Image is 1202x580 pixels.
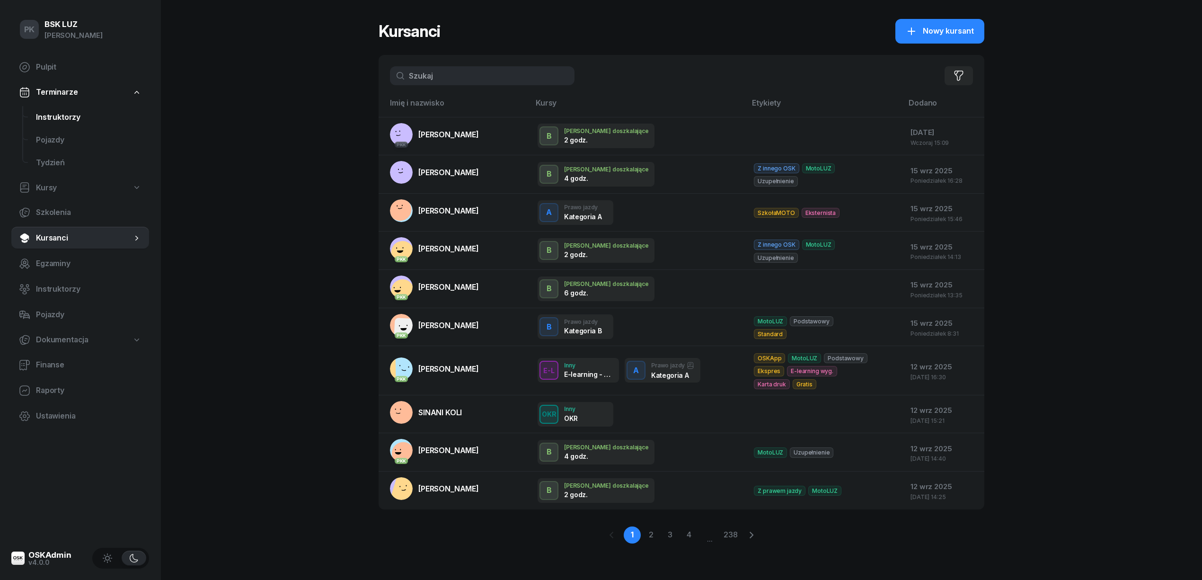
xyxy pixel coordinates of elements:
a: SINANI KOLI [390,401,462,424]
a: Terminarze [11,81,149,103]
div: B [543,128,556,144]
span: MotoLUZ [802,240,835,250]
a: 4 [681,526,698,544]
img: logo-xs@2x.png [11,552,25,565]
div: Kategoria A [651,371,694,379]
span: Eksternista [802,208,840,218]
a: 2 [643,526,660,544]
a: Szkolenia [11,201,149,224]
button: B [539,279,558,298]
div: Prawo jazdy [564,319,601,325]
div: PKK [395,458,408,464]
h1: Kursanci [379,23,440,40]
div: 2 godz. [564,136,613,144]
span: MotoLUZ [754,316,787,326]
a: 238 [722,526,739,544]
span: Z prawem jazdy [754,486,805,496]
a: Raporty [11,379,149,402]
a: [PERSON_NAME] [390,199,479,222]
div: PKK [395,142,408,148]
a: Pulpit [11,56,149,79]
div: Kategoria B [564,327,601,335]
span: Z innego OSK [754,240,799,250]
div: OKR [564,414,578,422]
span: OSKApp [754,353,785,363]
span: Uzupełnienie [790,447,833,457]
th: Imię i nazwisko [379,97,530,117]
div: 12 wrz 2025 [910,443,977,455]
span: Uzupełnienie [754,176,797,186]
a: Instruktorzy [28,106,149,129]
div: [PERSON_NAME] doszkalające [564,166,649,172]
a: Egzaminy [11,252,149,275]
div: [DATE] 15:21 [910,418,977,424]
span: Ustawienia [36,410,141,422]
div: Inny [564,362,613,368]
span: SzkołaMOTO [754,208,798,218]
a: [PERSON_NAME] [390,161,479,184]
span: Karta druk [754,379,789,389]
span: Kursanci [36,232,132,244]
div: 4 godz. [564,452,613,460]
div: 6 godz. [564,289,613,297]
div: B [543,242,556,259]
span: Nowy kursant [923,25,974,37]
button: E-L [539,361,558,380]
span: Podstawowy [790,316,833,326]
span: [PERSON_NAME] [418,364,479,374]
span: Uzupełnienie [754,253,797,263]
div: OSKAdmin [28,551,71,559]
th: Etykiety [746,97,903,117]
a: 1 [624,526,641,544]
span: [PERSON_NAME] [418,321,479,330]
span: [PERSON_NAME] [418,282,479,292]
span: Pojazdy [36,309,141,321]
div: v4.0.0 [28,559,71,566]
div: E-learning - 90 dni [564,370,613,378]
button: B [539,241,558,260]
a: PKK[PERSON_NAME] [390,237,479,260]
button: OKR [539,405,558,424]
div: B [543,166,556,182]
div: [DATE] 14:25 [910,494,977,500]
span: Dokumentacja [36,334,88,346]
div: B [543,281,556,297]
span: Instruktorzy [36,111,141,124]
button: Nowy kursant [895,19,984,44]
span: Gratis [793,379,816,389]
button: A [539,203,558,222]
div: 2 godz. [564,250,613,259]
span: E-learning wyg. [787,366,837,376]
span: Instruktorzy [36,283,141,295]
span: MotoLUZ [788,353,821,363]
span: Ekspres [754,366,784,376]
div: PKK [395,294,408,300]
button: B [539,481,558,500]
div: 12 wrz 2025 [910,404,977,417]
a: PKK[PERSON_NAME] [390,357,479,380]
span: PK [24,26,35,34]
span: Pulpit [36,61,141,73]
div: 4 godz. [564,174,613,182]
span: [PERSON_NAME] [418,244,479,253]
div: Poniedziałek 16:28 [910,178,977,184]
button: B [539,443,558,462]
span: Podstawowy [824,353,867,363]
div: Inny [564,406,578,412]
span: Szkolenia [36,206,141,219]
div: [DATE] [910,126,977,139]
a: Pojazdy [11,303,149,326]
span: SINANI KOLI [418,408,462,417]
div: 12 wrz 2025 [910,361,977,373]
input: Szukaj [390,66,574,85]
div: Poniedziałek 14:13 [910,254,977,260]
th: Dodano [903,97,984,117]
span: Tydzień [36,157,141,169]
a: [PERSON_NAME] [390,477,479,500]
a: 3 [662,526,679,544]
div: B [543,482,556,499]
div: B [543,444,556,460]
a: Tydzień [28,152,149,174]
span: Finanse [36,359,141,371]
div: A [629,363,643,379]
